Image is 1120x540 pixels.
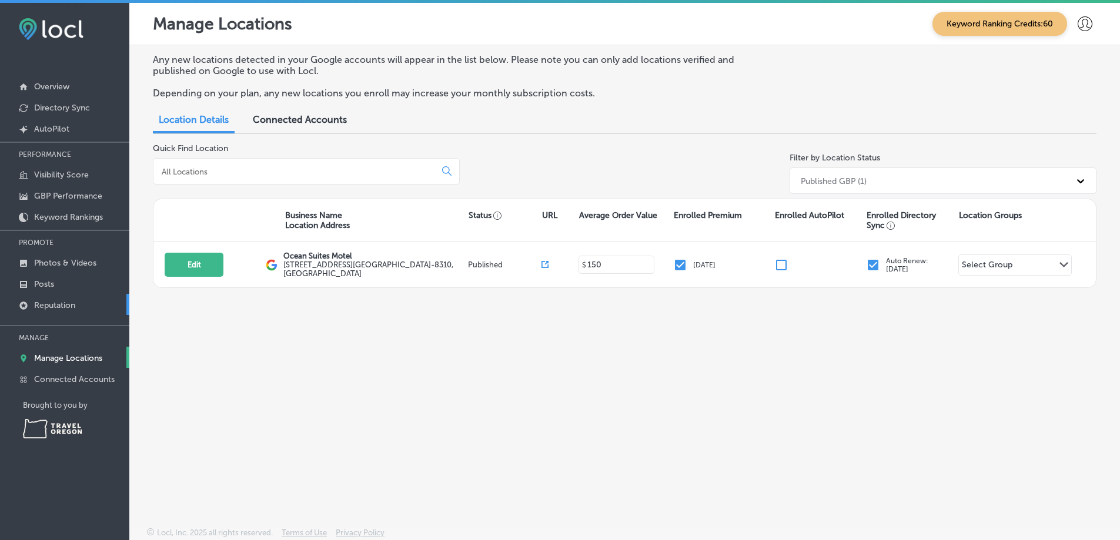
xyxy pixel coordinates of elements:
[153,54,766,76] p: Any new locations detected in your Google accounts will appear in the list below. Please note you...
[790,153,880,163] label: Filter by Location Status
[886,257,928,273] p: Auto Renew: [DATE]
[932,12,1067,36] span: Keyword Ranking Credits: 60
[674,210,742,220] p: Enrolled Premium
[283,260,464,278] label: [STREET_ADDRESS] [GEOGRAPHIC_DATA]-8310, [GEOGRAPHIC_DATA]
[253,114,347,125] span: Connected Accounts
[34,258,96,268] p: Photos & Videos
[542,210,557,220] p: URL
[159,114,229,125] span: Location Details
[153,88,766,99] p: Depending on your plan, any new locations you enroll may increase your monthly subscription costs.
[579,210,657,220] p: Average Order Value
[801,176,867,186] div: Published GBP (1)
[34,103,90,113] p: Directory Sync
[34,82,69,92] p: Overview
[34,353,102,363] p: Manage Locations
[34,279,54,289] p: Posts
[34,191,102,201] p: GBP Performance
[157,528,273,537] p: Locl, Inc. 2025 all rights reserved.
[959,210,1022,220] p: Location Groups
[469,210,542,220] p: Status
[582,261,586,269] p: $
[693,261,716,269] p: [DATE]
[468,260,541,269] p: Published
[165,253,223,277] button: Edit
[153,14,292,33] p: Manage Locations
[285,210,350,230] p: Business Name Location Address
[283,251,464,260] p: Ocean Suites Motel
[962,260,1012,273] div: Select Group
[775,210,844,220] p: Enrolled AutoPilot
[34,300,75,310] p: Reputation
[266,259,278,271] img: logo
[19,18,83,40] img: fda3e92497d09a02dc62c9cd864e3231.png
[34,374,115,384] p: Connected Accounts
[161,166,433,177] input: All Locations
[34,170,89,180] p: Visibility Score
[34,124,69,134] p: AutoPilot
[23,419,82,438] img: Travel Oregon
[34,212,103,222] p: Keyword Rankings
[23,401,129,410] p: Brought to you by
[153,143,228,153] label: Quick Find Location
[867,210,952,230] p: Enrolled Directory Sync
